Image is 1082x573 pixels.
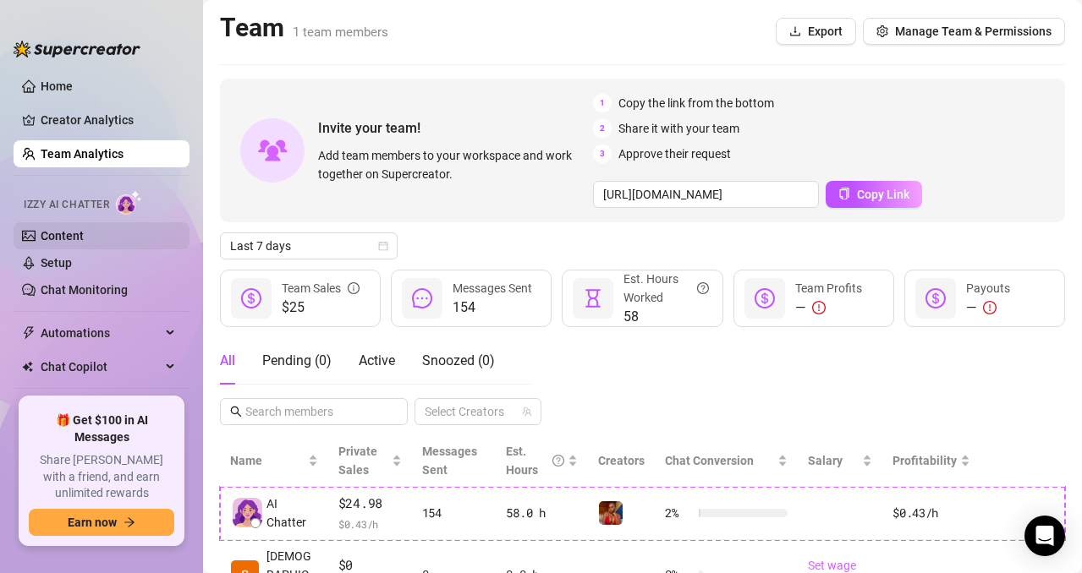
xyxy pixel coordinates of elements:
button: Copy Link [826,181,922,208]
span: exclamation-circle [812,301,826,314]
span: Last 7 days [230,233,387,259]
img: Chat Copilot [22,361,33,373]
span: copy [838,188,850,199]
span: Earn now [68,516,117,529]
a: Creator Analytics [41,106,176,134]
div: All [220,351,235,371]
span: Name [230,451,305,470]
span: question-circle [697,270,709,307]
span: Copy the link from the bottom [618,94,774,112]
span: Active [359,352,395,368]
img: AI Chatter [116,190,142,215]
span: Team Profits [795,281,862,295]
span: Export [808,25,843,38]
span: team [522,407,532,417]
span: setting [876,25,888,37]
img: logo-BBDzfeDw.svg [14,41,140,57]
button: Earn nowarrow-right [29,509,174,536]
div: — [795,297,862,318]
span: 3 [593,145,612,163]
span: search [230,406,242,417]
div: Team Sales [282,279,360,297]
span: dollar-circle [755,288,775,308]
button: Manage Team & Permissions [863,18,1065,45]
span: Copy Link [857,188,909,201]
span: message [412,288,432,308]
span: AI Chatter [266,494,318,532]
a: Home [41,79,73,93]
span: calendar [378,241,388,251]
div: $0.43 /h [893,504,970,522]
span: arrow-right [124,516,135,528]
span: Share it with your team [618,119,739,138]
div: Est. Hours Worked [623,270,708,307]
span: download [789,25,801,37]
img: INFINITY_COUPLE [599,501,623,525]
span: 1 team members [293,25,388,40]
span: Messages Sent [422,445,477,477]
div: 58.0 h [506,504,578,522]
a: Content [41,229,84,243]
span: Manage Team & Permissions [895,25,1052,38]
a: Chat Monitoring [41,283,128,297]
span: Profitability [893,454,957,467]
span: 1 [593,94,612,112]
div: Pending ( 0 ) [262,351,332,371]
span: 🎁 Get $100 in AI Messages [29,412,174,445]
span: info-circle [348,279,360,297]
div: Est. Hours [506,442,564,479]
span: $25 [282,297,360,318]
span: 154 [453,297,532,318]
span: Invite your team! [318,117,593,139]
span: $ 0.43 /h [338,516,402,532]
span: Izzy AI Chatter [24,197,109,213]
span: Messages Sent [453,281,532,295]
span: Approve their request [618,145,731,163]
span: exclamation-circle [983,301,997,314]
span: dollar-circle [241,288,261,308]
span: 58 [623,307,708,327]
input: Search members [245,402,384,421]
span: thunderbolt [22,326,36,340]
div: Open Intercom Messenger [1024,516,1065,556]
h2: Team [220,12,388,44]
span: dollar-circle [925,288,946,308]
span: $24.98 [338,494,402,514]
div: — [966,297,1010,318]
th: Name [220,435,328,487]
span: 2 [593,119,612,138]
span: Share [PERSON_NAME] with a friend, and earn unlimited rewards [29,452,174,502]
span: 2 % [665,504,692,522]
img: izzy-ai-chatter-avatar-DDCN_rTZ.svg [233,498,262,527]
span: Payouts [966,281,1010,295]
span: Chat Conversion [665,454,754,467]
span: Add team members to your workspace and work together on Supercreator. [318,146,586,183]
a: Setup [41,256,72,270]
span: Salary [808,454,843,467]
span: Snoozed ( 0 ) [422,352,495,368]
button: Export [776,18,856,45]
th: Creators [588,435,655,487]
span: Automations [41,319,161,347]
span: question-circle [552,442,564,479]
div: 154 [422,504,486,522]
span: Private Sales [338,445,377,477]
span: Chat Copilot [41,353,161,380]
span: hourglass [583,288,603,308]
a: Team Analytics [41,147,124,161]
